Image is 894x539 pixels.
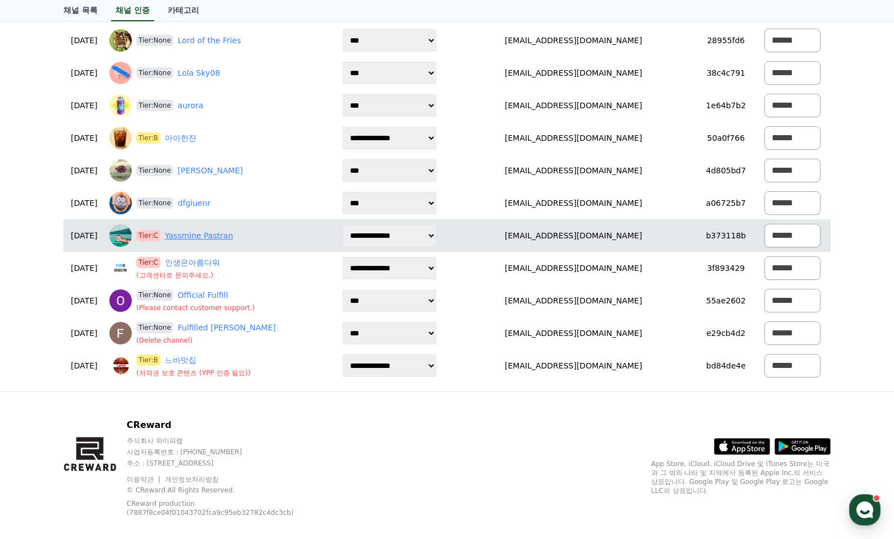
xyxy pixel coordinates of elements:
img: 느바맛집 [109,354,132,377]
span: Tier:None [136,289,173,301]
span: Tier:None [136,100,173,111]
a: Fulfilled [PERSON_NAME] [178,322,276,334]
td: 3f893429 [697,252,754,284]
p: [DATE] [68,197,100,209]
a: Yassmine Pastran [165,230,233,242]
span: 대화 [103,373,116,382]
a: Lord of the Fries [178,35,241,47]
p: ( 고객센터로 문의주세요. ) [136,271,220,280]
a: 대화 [74,356,145,384]
p: [DATE] [68,100,100,112]
p: ( Delete channel ) [136,336,276,345]
p: 사업자등록번호 : [PHONE_NUMBER] [127,448,324,457]
td: [EMAIL_ADDRESS][DOMAIN_NAME] [450,284,698,317]
td: [EMAIL_ADDRESS][DOMAIN_NAME] [450,89,698,122]
a: 느바맛집 [165,354,196,366]
p: [DATE] [68,328,100,339]
td: 38c4c791 [697,57,754,89]
a: 홈 [3,356,74,384]
a: 개인정보처리방침 [165,476,219,483]
span: Tier:B [136,132,160,144]
a: 아아한잔 [165,132,196,144]
span: 홈 [35,372,42,381]
a: Lola Sky08 [178,67,220,79]
a: dfgiuenr [178,197,211,209]
span: Tier:C [136,230,160,241]
td: e29cb4d2 [697,317,754,349]
img: Lord of the Fries [109,29,132,52]
p: CReward production (7887f8ce04f01043702fca9c95eb32782c4dc3cb) [127,499,306,517]
p: ( 저작권 보호 콘텐츠 (YPP 인증 필요) ) [136,368,251,377]
span: Tier:None [136,165,173,176]
span: 설정 [173,372,187,381]
p: [DATE] [68,295,100,307]
a: 인생은아름다워 [165,257,220,269]
td: a06725b7 [697,187,754,219]
p: [DATE] [68,132,100,144]
p: 주식회사 와이피랩 [127,436,324,445]
img: Yassmine Pastran [109,224,132,247]
td: [EMAIL_ADDRESS][DOMAIN_NAME] [450,57,698,89]
img: Fulfilled Emilio [109,322,132,344]
td: 28955fd6 [697,24,754,57]
img: Official Fulfill [109,289,132,312]
p: [DATE] [68,360,100,372]
a: [PERSON_NAME] [178,165,243,177]
span: Tier:None [136,197,173,209]
p: © CReward All Rights Reserved. [127,486,324,495]
td: [EMAIL_ADDRESS][DOMAIN_NAME] [450,154,698,187]
td: [EMAIL_ADDRESS][DOMAIN_NAME] [450,24,698,57]
td: 50a0f766 [697,122,754,154]
span: Tier:None [136,67,173,79]
p: App Store, iCloud, iCloud Drive 및 iTunes Store는 미국과 그 밖의 나라 및 지역에서 등록된 Apple Inc.의 서비스 상표입니다. Goo... [651,459,831,495]
p: [DATE] [68,35,100,47]
td: b373118b [697,219,754,252]
td: 4d805bd7 [697,154,754,187]
td: [EMAIL_ADDRESS][DOMAIN_NAME] [450,252,698,284]
a: 이용약관 [127,476,162,483]
td: [EMAIL_ADDRESS][DOMAIN_NAME] [450,317,698,349]
span: Tier:None [136,35,173,46]
td: [EMAIL_ADDRESS][DOMAIN_NAME] [450,349,698,382]
td: bd84de4e [697,349,754,382]
a: 설정 [145,356,215,384]
p: [DATE] [68,262,100,274]
span: Tier:None [136,322,173,333]
span: Tier:B [136,354,160,366]
td: [EMAIL_ADDRESS][DOMAIN_NAME] [450,187,698,219]
span: Tier:C [136,257,160,268]
img: 아아한잔 [109,127,132,149]
td: 1e64b7b2 [697,89,754,122]
img: Lola Sky08 [109,62,132,84]
p: [DATE] [68,230,100,242]
a: Official Fulfill [178,289,228,301]
p: [DATE] [68,165,100,177]
img: Zahi Frayre [109,159,132,182]
p: [DATE] [68,67,100,79]
a: aurora [178,100,204,112]
td: [EMAIL_ADDRESS][DOMAIN_NAME] [450,219,698,252]
td: 55ae2602 [697,284,754,317]
p: CReward [127,418,324,432]
img: aurora [109,94,132,117]
td: [EMAIL_ADDRESS][DOMAIN_NAME] [450,122,698,154]
img: 인생은아름다워 [109,257,132,279]
img: dfgiuenr [109,192,132,214]
p: 주소 : [STREET_ADDRESS] [127,459,324,468]
p: ( Please contact customer support. ) [136,303,255,312]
